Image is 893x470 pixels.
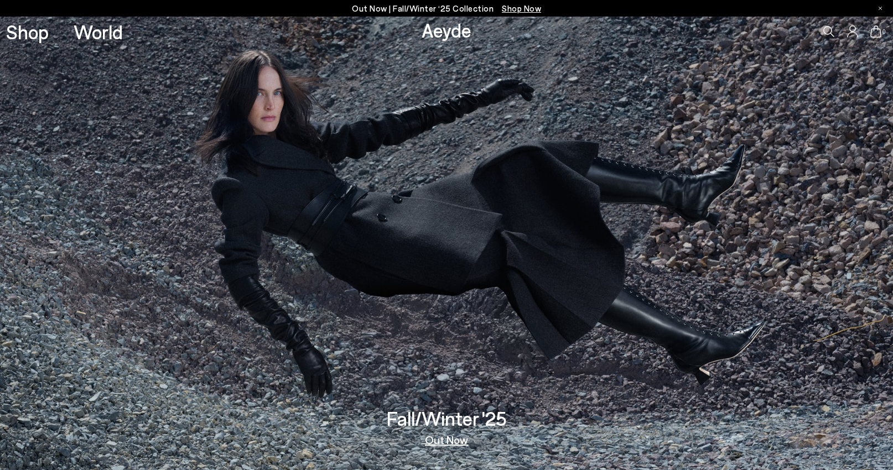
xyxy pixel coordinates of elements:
[6,22,49,41] a: Shop
[881,29,887,35] span: 0
[502,3,541,13] span: Navigate to /collections/new-in
[387,409,507,428] h3: Fall/Winter '25
[870,25,881,38] a: 0
[425,434,468,445] a: Out Now
[352,2,541,15] p: Out Now | Fall/Winter ‘25 Collection
[74,22,123,41] a: World
[422,18,471,41] a: Aeyde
